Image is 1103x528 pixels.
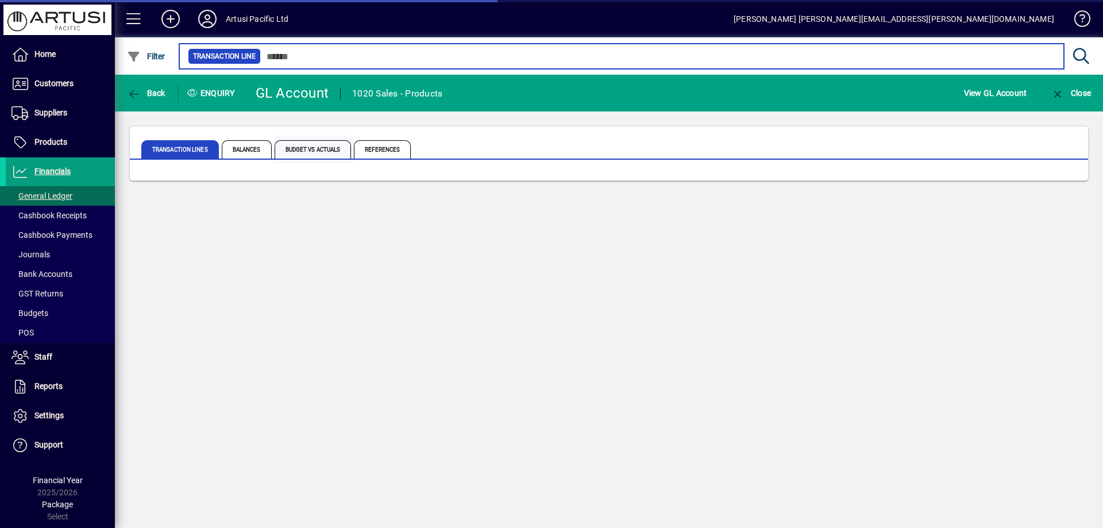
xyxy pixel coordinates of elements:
span: Bank Accounts [11,269,72,279]
span: Cashbook Payments [11,230,92,240]
span: Back [127,88,165,98]
a: Home [6,40,115,69]
a: GST Returns [6,284,115,303]
div: 1020 Sales - Products [352,84,442,103]
span: Reports [34,381,63,391]
span: Customers [34,79,74,88]
button: Close [1048,83,1094,103]
a: Bank Accounts [6,264,115,284]
span: Financials [34,167,71,176]
span: Filter [127,52,165,61]
span: Close [1051,88,1091,98]
span: Support [34,440,63,449]
span: Staff [34,352,52,361]
button: View GL Account [961,83,1030,103]
button: Profile [189,9,226,29]
span: General Ledger [11,191,72,201]
a: Settings [6,402,115,430]
div: Enquiry [178,84,247,102]
a: Cashbook Receipts [6,206,115,225]
span: Transaction Line [193,51,256,62]
button: Filter [124,46,168,67]
button: Back [124,83,168,103]
button: Add [152,9,189,29]
span: Financial Year [33,476,83,485]
span: Budget vs Actuals [275,140,352,159]
span: Budgets [11,309,48,318]
a: Support [6,431,115,460]
a: General Ledger [6,186,115,206]
span: Package [42,500,73,509]
a: Staff [6,343,115,372]
span: Transaction lines [141,140,219,159]
a: Journals [6,245,115,264]
span: GST Returns [11,289,63,298]
a: Reports [6,372,115,401]
span: Journals [11,250,50,259]
span: View GL Account [964,84,1027,102]
div: Artusi Pacific Ltd [226,10,288,28]
a: Budgets [6,303,115,323]
a: Customers [6,70,115,98]
a: Suppliers [6,99,115,128]
span: References [354,140,411,159]
div: GL Account [256,84,329,102]
app-page-header-button: Back [115,83,178,103]
span: POS [11,328,34,337]
span: Balances [222,140,272,159]
div: [PERSON_NAME] [PERSON_NAME][EMAIL_ADDRESS][PERSON_NAME][DOMAIN_NAME] [734,10,1054,28]
a: Cashbook Payments [6,225,115,245]
span: Products [34,137,67,147]
span: Home [34,49,56,59]
a: Products [6,128,115,157]
span: Settings [34,411,64,420]
a: POS [6,323,115,342]
span: Cashbook Receipts [11,211,87,220]
app-page-header-button: Close enquiry [1039,83,1103,103]
span: Suppliers [34,108,67,117]
a: Knowledge Base [1066,2,1089,40]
